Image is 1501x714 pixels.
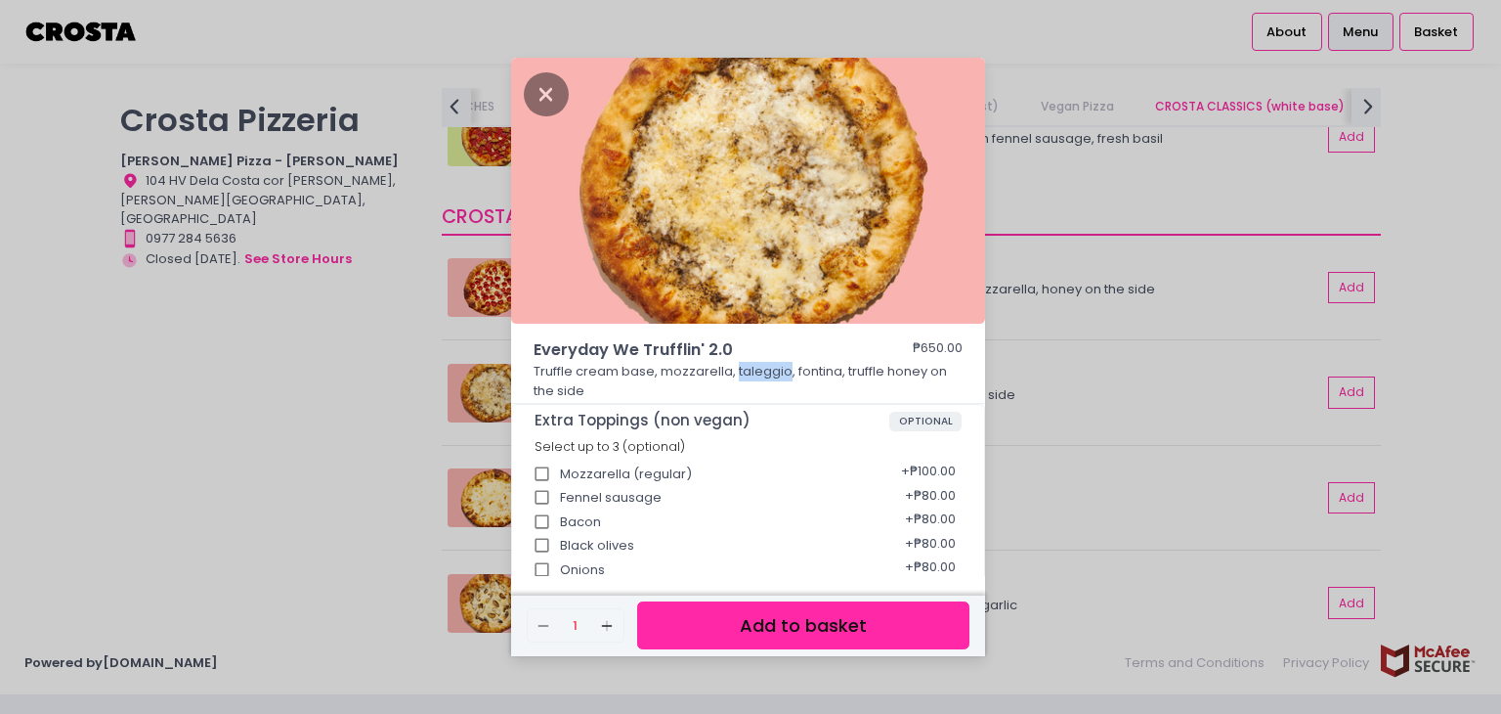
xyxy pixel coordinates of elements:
[535,438,685,455] span: Select up to 3 (optional)
[511,58,985,324] img: Everyday We Trufflin' 2.0
[898,527,962,564] div: + ₱80.00
[898,504,962,541] div: + ₱80.00
[893,575,962,612] div: + ₱140.00
[898,479,962,516] div: + ₱80.00
[534,362,964,400] p: Truffle cream base, mozzarella, taleggio, fontina, truffle honey on the side
[535,412,889,429] span: Extra Toppings (non vegan)
[898,552,962,589] div: + ₱80.00
[913,338,963,362] div: ₱650.00
[889,412,963,431] span: OPTIONAL
[524,83,569,103] button: Close
[637,602,969,649] button: Add to basket
[894,456,962,493] div: + ₱100.00
[534,338,856,362] span: Everyday We Trufflin' 2.0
